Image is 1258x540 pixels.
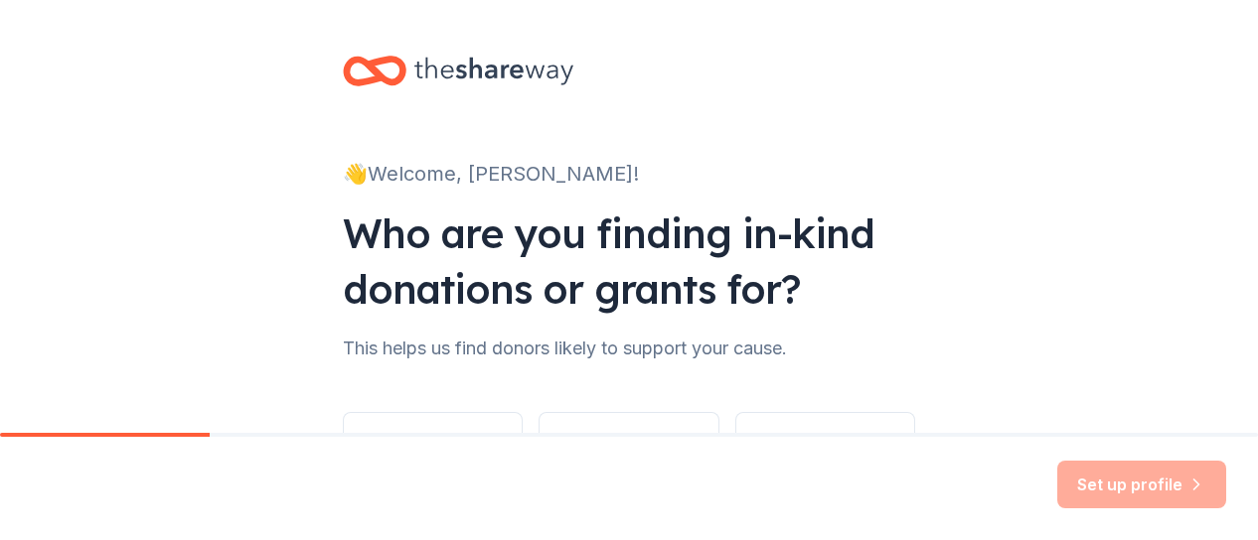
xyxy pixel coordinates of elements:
button: Other group [539,412,718,507]
button: Individual [735,412,915,507]
div: This helps us find donors likely to support your cause. [343,333,915,364]
div: Who are you finding in-kind donations or grants for? [343,205,915,317]
div: 👋 Welcome, [PERSON_NAME]! [343,158,915,190]
button: Nonprofit [343,412,523,507]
